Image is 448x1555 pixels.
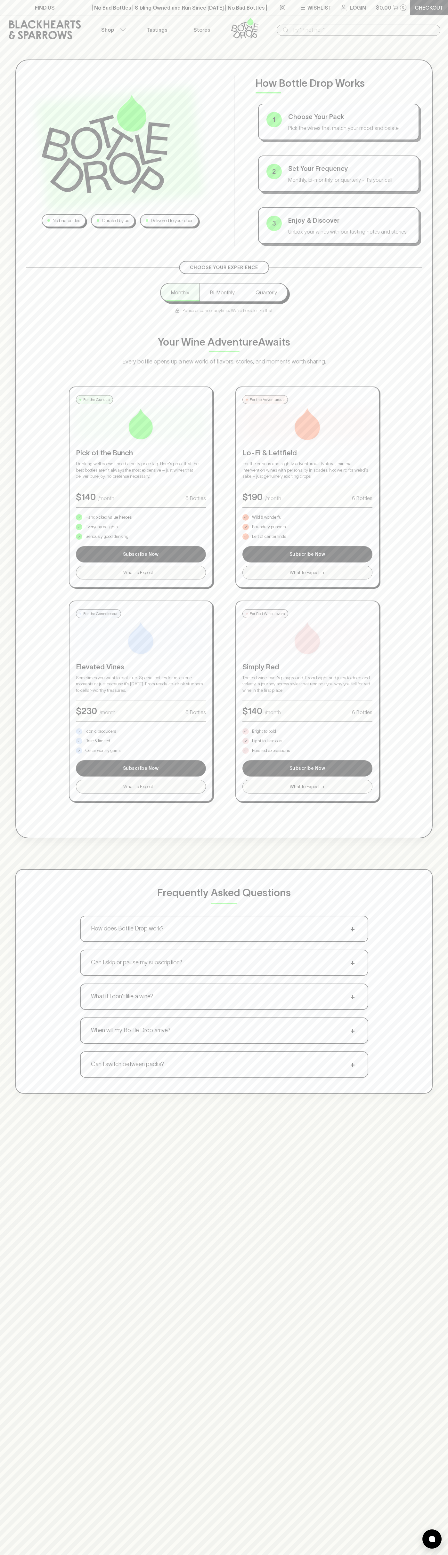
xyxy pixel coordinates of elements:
[376,4,391,12] p: $0.00
[415,4,444,12] p: Checkout
[151,217,193,224] p: Delivered to your door
[242,490,263,504] p: $ 190
[288,112,411,122] p: Choose Your Pack
[81,984,368,1009] button: What if I don't like a wine?+
[147,26,167,34] p: Tastings
[76,546,206,562] button: Subscribe Now
[348,924,357,934] span: +
[76,760,206,777] button: Subscribe Now
[252,738,282,744] p: Light to luscious
[156,783,159,790] span: +
[290,783,320,790] span: What To Expect
[265,494,281,502] p: /month
[429,1536,435,1542] img: bubble-icon
[350,4,366,12] p: Login
[242,566,372,579] button: What To Expect+
[76,566,206,579] button: What To Expect+
[252,747,290,754] p: Pure red expressions
[161,283,200,301] button: Monthly
[81,916,368,941] button: How does Bottle Drop work?+
[288,176,411,184] p: Monthly, bi-monthly, or quarterly - it's your call
[98,494,114,502] p: /month
[288,164,411,173] p: Set Your Frequency
[83,397,110,403] p: For the Curious
[81,1018,368,1043] button: When will my Bottle Drop arrive?+
[291,622,323,654] img: Simply Red
[348,1060,357,1069] span: +
[348,992,357,1001] span: +
[134,15,179,44] a: Tastings
[96,357,352,366] p: Every bottle opens up a new world of flavors, stories, and moments worth sharing.
[76,461,206,480] p: Drinking well doesn't need a hefty price tag. Here's proof that the best bottles aren't always th...
[42,95,170,193] img: Bottle Drop
[83,611,118,617] p: For the Connoisseur
[288,228,411,235] p: Unbox your wines with our tasting notes and stories
[242,461,372,480] p: For the curious and slightly adventurous. Natural, minimal intervention wines with personality in...
[266,164,282,179] div: 2
[86,524,118,530] p: Everyday delights
[81,950,368,975] button: Can I skip or pause my subscription?+
[242,704,262,718] p: $ 140
[250,611,285,617] p: For Red Wine Lovers
[352,494,372,502] p: 6 Bottles
[322,569,325,576] span: +
[76,490,96,504] p: $ 140
[307,4,332,12] p: Wishlist
[76,704,97,718] p: $ 230
[288,124,411,132] p: Pick the wines that match your mood and palate
[101,26,114,34] p: Shop
[81,1052,368,1077] button: Can I switch between packs?+
[242,760,372,777] button: Subscribe Now
[123,783,153,790] span: What To Expect
[252,728,276,735] p: Bright to bold
[266,112,282,127] div: 1
[266,216,282,231] div: 3
[292,25,435,35] input: Try "Pinot noir"
[156,569,159,576] span: +
[76,675,206,694] p: Sometimes you want to dial it up. Special bottles for milestone moments or just because it's [DAT...
[175,307,273,314] p: Pause or cancel anytime. We're flexible like that.
[242,448,372,458] p: Lo-Fi & Leftfield
[252,514,282,521] p: Wild & wonderful
[290,569,320,576] span: What To Expect
[190,264,258,271] p: Choose Your Experience
[250,397,284,403] p: For the Adventurous
[265,708,281,716] p: /month
[245,283,287,301] button: Quarterly
[402,6,404,9] p: 0
[35,4,55,12] p: FIND US
[185,494,206,502] p: 6 Bottles
[86,747,120,754] p: Cellar worthy gems
[91,1060,164,1069] p: Can I switch between packs?
[91,992,153,1001] p: What if I don't like a wine?
[76,448,206,458] p: Pick of the Bunch
[123,569,153,576] span: What To Expect
[76,662,206,672] p: Elevated Vines
[252,524,286,530] p: Boundary pushers
[86,514,132,521] p: Handpicked value heroes
[76,780,206,793] button: What To Expect+
[185,708,206,716] p: 6 Bottles
[291,408,323,440] img: Lo-Fi & Leftfield
[90,15,135,44] button: Shop
[348,1026,357,1035] span: +
[157,885,291,900] p: Frequently Asked Questions
[242,546,372,562] button: Subscribe Now
[200,283,245,301] button: Bi-Monthly
[86,533,128,540] p: Seriously good drinking
[252,533,286,540] p: Left of center finds
[86,738,110,744] p: Rare & limited
[91,1026,170,1035] p: When will my Bottle Drop arrive?
[193,26,210,34] p: Stores
[242,675,372,694] p: The red wine lover's playground. From bright and juicy to deep and velvety, a journey across styl...
[125,622,157,654] img: Elevated Vines
[322,783,325,790] span: +
[242,662,372,672] p: Simply Red
[242,780,372,793] button: What To Expect+
[53,217,80,224] p: No bad bottles
[125,408,157,440] img: Pick of the Bunch
[179,15,224,44] a: Stores
[102,217,129,224] p: Curated by us
[100,708,116,716] p: /month
[258,336,290,347] span: Awaits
